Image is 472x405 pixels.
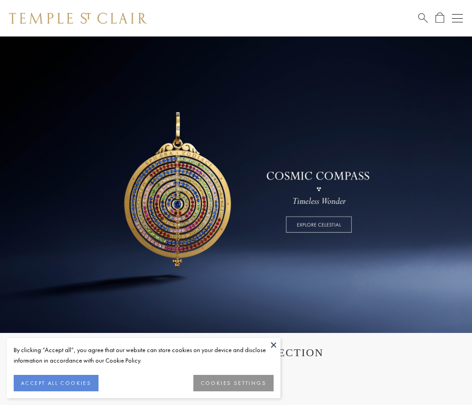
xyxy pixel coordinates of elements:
img: Temple St. Clair [9,13,147,24]
a: Open Shopping Bag [436,12,444,24]
button: COOKIES SETTINGS [193,375,274,391]
button: ACCEPT ALL COOKIES [14,375,99,391]
div: By clicking “Accept all”, you agree that our website can store cookies on your device and disclos... [14,345,274,366]
a: Search [418,12,428,24]
button: Open navigation [452,13,463,24]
